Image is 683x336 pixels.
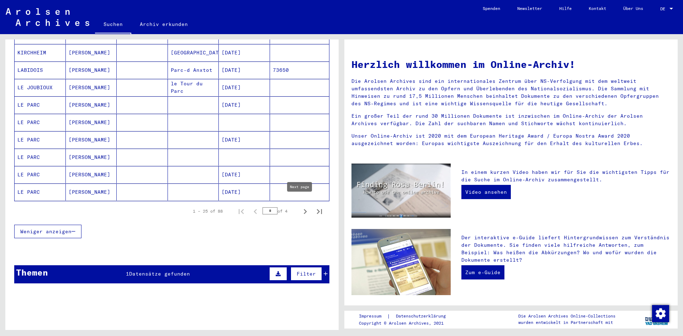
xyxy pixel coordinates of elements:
[461,169,671,183] p: In einem kurzen Video haben wir für Sie die wichtigsten Tipps für die Suche im Online-Archiv zusa...
[15,131,66,148] mat-cell: LE PARC
[66,44,117,61] mat-cell: [PERSON_NAME]
[15,183,66,201] mat-cell: LE PARC
[95,16,131,34] a: Suchen
[390,313,454,320] a: Datenschutzerklärung
[351,132,671,147] p: Unser Online-Archiv ist 2020 mit dem European Heritage Award / Europa Nostra Award 2020 ausgezeic...
[129,271,190,277] span: Datensätze gefunden
[219,96,270,113] mat-cell: [DATE]
[219,79,270,96] mat-cell: [DATE]
[126,271,129,277] span: 1
[219,44,270,61] mat-cell: [DATE]
[234,204,248,218] button: First page
[351,164,451,218] img: video.jpg
[193,208,223,214] div: 1 – 25 of 88
[66,62,117,79] mat-cell: [PERSON_NAME]
[168,44,219,61] mat-cell: [GEOGRAPHIC_DATA]
[351,78,671,107] p: Die Arolsen Archives sind ein internationales Zentrum über NS-Verfolgung mit dem weltweit umfasse...
[66,183,117,201] mat-cell: [PERSON_NAME]
[219,166,270,183] mat-cell: [DATE]
[660,6,668,11] span: DE
[263,208,298,214] div: of 4
[15,44,66,61] mat-cell: KIRCHHEIM
[297,271,316,277] span: Filter
[15,96,66,113] mat-cell: LE PARC
[312,204,327,218] button: Last page
[66,79,117,96] mat-cell: [PERSON_NAME]
[15,149,66,166] mat-cell: LE PARC
[359,320,454,326] p: Copyright © Arolsen Archives, 2021
[219,183,270,201] mat-cell: [DATE]
[298,204,312,218] button: Next page
[518,313,615,319] p: Die Arolsen Archives Online-Collections
[351,112,671,127] p: Ein großer Teil der rund 30 Millionen Dokumente ist inzwischen im Online-Archiv der Arolsen Archi...
[461,234,671,264] p: Der interaktive e-Guide liefert Hintergrundwissen zum Verständnis der Dokumente. Sie finden viele...
[219,131,270,148] mat-cell: [DATE]
[461,265,504,279] a: Zum e-Guide
[168,79,219,96] mat-cell: le Tour du Parc
[131,16,196,33] a: Archiv erkunden
[270,62,329,79] mat-cell: 73650
[66,166,117,183] mat-cell: [PERSON_NAME]
[219,62,270,79] mat-cell: [DATE]
[15,166,66,183] mat-cell: LE PARC
[6,8,89,26] img: Arolsen_neg.svg
[359,313,387,320] a: Impressum
[644,310,670,328] img: yv_logo.png
[291,267,322,281] button: Filter
[66,96,117,113] mat-cell: [PERSON_NAME]
[168,62,219,79] mat-cell: Parc-d Anxtot
[359,313,454,320] div: |
[518,319,615,326] p: wurden entwickelt in Partnerschaft mit
[461,185,511,199] a: Video ansehen
[351,229,451,295] img: eguide.jpg
[351,57,671,72] h1: Herzlich willkommen im Online-Archiv!
[14,225,81,238] button: Weniger anzeigen
[15,79,66,96] mat-cell: LE JOUBIOUX
[20,228,72,235] span: Weniger anzeigen
[652,305,669,322] img: Zustimmung ändern
[66,114,117,131] mat-cell: [PERSON_NAME]
[15,114,66,131] mat-cell: LE PARC
[248,204,263,218] button: Previous page
[66,131,117,148] mat-cell: [PERSON_NAME]
[16,266,48,279] div: Themen
[66,149,117,166] mat-cell: [PERSON_NAME]
[15,62,66,79] mat-cell: LABIDOIS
